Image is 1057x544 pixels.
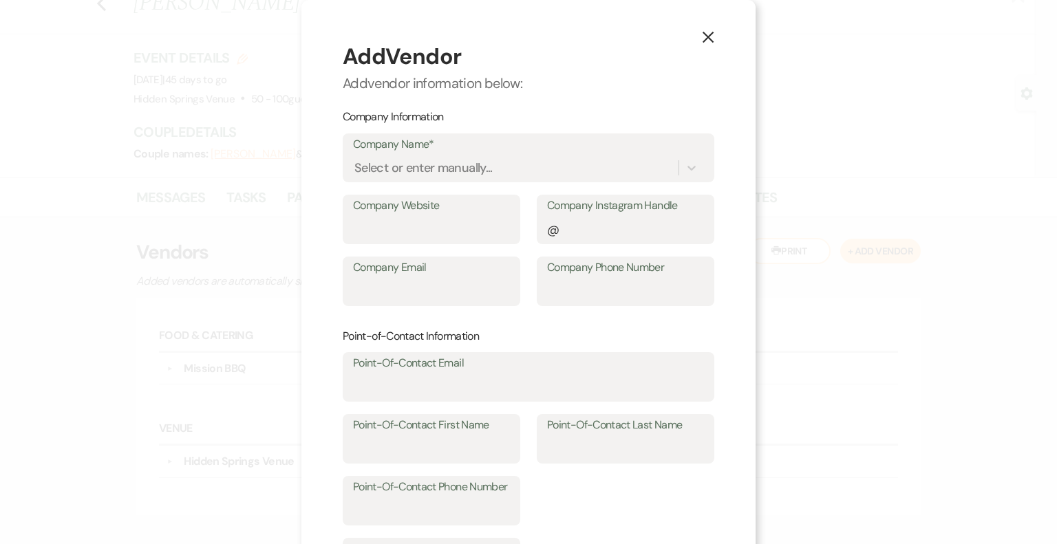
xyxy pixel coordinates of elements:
label: Point-Of-Contact Email [353,353,704,373]
label: Company Website [353,196,510,216]
div: @ [547,221,559,239]
label: Company Instagram Handle [547,196,704,216]
label: Company Name* [353,135,704,155]
p: Add vendor information below: [343,72,714,94]
label: Company Email [353,258,510,278]
label: Point-Of-Contact Phone Number [353,477,510,497]
label: Point-Of-Contact First Name [353,415,510,435]
p: Company Information [343,108,714,126]
label: Company Phone Number [547,258,704,278]
h3: Point-of-Contact Information [343,329,714,344]
div: Select or enter manually... [354,159,493,177]
h2: Add Vendor [343,41,714,72]
label: Point-Of-Contact Last Name [547,415,704,435]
